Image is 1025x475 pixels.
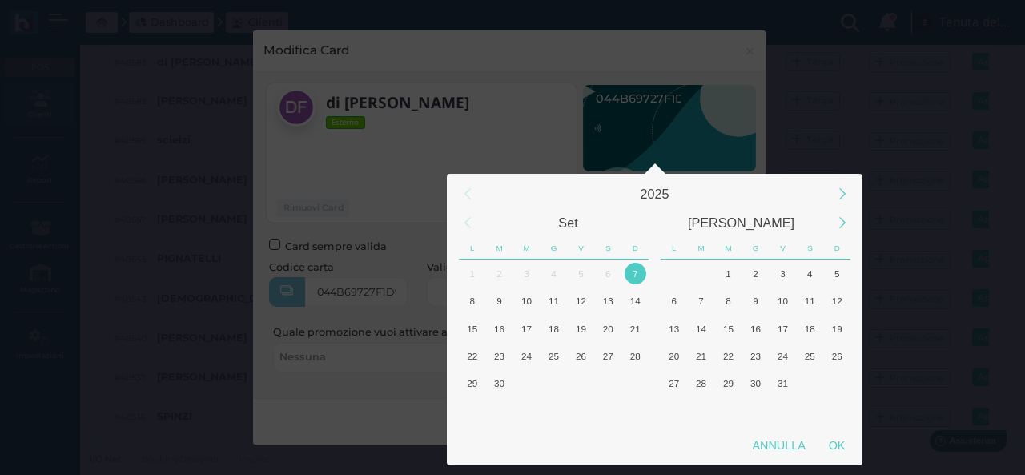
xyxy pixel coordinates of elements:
div: 12 [570,290,592,312]
div: Sabato, Settembre 6 [594,260,621,287]
div: 30 [745,372,766,394]
div: Previous Year [450,177,484,211]
div: 6 [597,263,619,284]
div: Mercoledì, Ottobre 8 [513,397,541,425]
div: Venerdì [568,237,595,260]
div: Lunedì, Novembre 3 [661,397,688,425]
div: 2025 [482,179,828,208]
div: 9 [488,290,510,312]
div: 28 [625,345,646,367]
div: Lunedì [661,237,688,260]
div: 27 [663,372,685,394]
div: 7 [690,290,712,312]
div: Martedì, Settembre 30 [688,260,715,287]
div: Mercoledì, Novembre 5 [715,397,742,425]
div: Settembre [482,208,655,237]
div: Mercoledì, Ottobre 1 [715,260,742,287]
div: 11 [543,290,565,312]
div: 29 [717,372,739,394]
div: 8 [461,290,483,312]
div: Giovedì, Settembre 18 [541,315,568,342]
div: 20 [663,345,685,367]
div: Giovedì [541,237,568,260]
div: 31 [772,372,794,394]
div: 30 [488,372,510,394]
div: Giovedì, Ottobre 9 [541,397,568,425]
div: Sabato, Settembre 20 [594,315,621,342]
div: 13 [597,290,619,312]
div: Mercoledì [513,237,541,260]
div: Domenica, Ottobre 5 [621,370,649,397]
div: 10 [516,290,537,312]
div: Venerdì, Settembre 19 [567,315,594,342]
div: 19 [826,318,848,340]
div: 4 [799,263,821,284]
div: Domenica, Ottobre 19 [823,315,850,342]
div: Lunedì, Ottobre 6 [661,288,688,315]
div: Martedì [688,237,715,260]
div: Venerdì, Settembre 12 [567,288,594,315]
div: Martedì, Ottobre 7 [688,288,715,315]
div: 5 [570,263,592,284]
div: Venerdì, Ottobre 17 [769,315,796,342]
div: Martedì, Ottobre 21 [688,342,715,369]
div: Oggi, Domenica, Settembre 7 [621,260,649,287]
div: Martedì, Settembre 9 [486,288,513,315]
div: Domenica, Ottobre 12 [823,288,850,315]
div: 3 [772,263,794,284]
div: Martedì, Settembre 23 [486,342,513,369]
div: Mercoledì, Ottobre 29 [715,370,742,397]
div: 28 [690,372,712,394]
div: Mercoledì, Settembre 17 [513,315,541,342]
div: Venerdì, Ottobre 10 [567,397,594,425]
div: Giovedì, Settembre 4 [541,260,568,287]
div: 1 [461,263,483,284]
div: Giovedì, Ottobre 2 [742,260,770,287]
div: 26 [826,345,848,367]
div: 11 [799,290,821,312]
div: Lunedì [459,237,486,260]
div: 16 [488,318,510,340]
div: 23 [488,345,510,367]
div: Lunedì, Settembre 22 [459,342,486,369]
div: Mercoledì, Ottobre 22 [715,342,742,369]
div: Next Year [825,177,859,211]
div: 15 [717,318,739,340]
div: Ottobre [655,208,828,237]
div: Lunedì, Ottobre 20 [661,342,688,369]
div: 19 [570,318,592,340]
div: 10 [772,290,794,312]
div: 22 [717,345,739,367]
div: Martedì, Ottobre 28 [688,370,715,397]
div: 24 [772,345,794,367]
div: 29 [461,372,483,394]
div: Venerdì, Ottobre 10 [769,288,796,315]
div: Domenica, Settembre 14 [621,288,649,315]
div: Previous Month [450,206,484,240]
div: Lunedì, Ottobre 27 [661,370,688,397]
div: Domenica, Ottobre 12 [621,397,649,425]
div: Lunedì, Settembre 15 [459,315,486,342]
div: 14 [690,318,712,340]
div: 18 [543,318,565,340]
div: 20 [597,318,619,340]
div: Venerdì, Ottobre 3 [567,370,594,397]
div: Venerdì, Ottobre 31 [769,370,796,397]
div: 22 [461,345,483,367]
div: 14 [625,290,646,312]
div: Sabato, Settembre 13 [594,288,621,315]
div: Lunedì, Settembre 29 [661,260,688,287]
span: Assistenza [47,13,106,25]
div: Mercoledì, Settembre 24 [513,342,541,369]
div: Domenica, Novembre 9 [823,397,850,425]
div: Lunedì, Ottobre 13 [661,315,688,342]
div: 26 [570,345,592,367]
div: Sabato, Novembre 8 [796,397,823,425]
div: Martedì, Settembre 16 [486,315,513,342]
div: 9 [745,290,766,312]
div: 18 [799,318,821,340]
div: 24 [516,345,537,367]
div: Venerdì, Settembre 26 [567,342,594,369]
div: 23 [745,345,766,367]
div: 2 [488,263,510,284]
